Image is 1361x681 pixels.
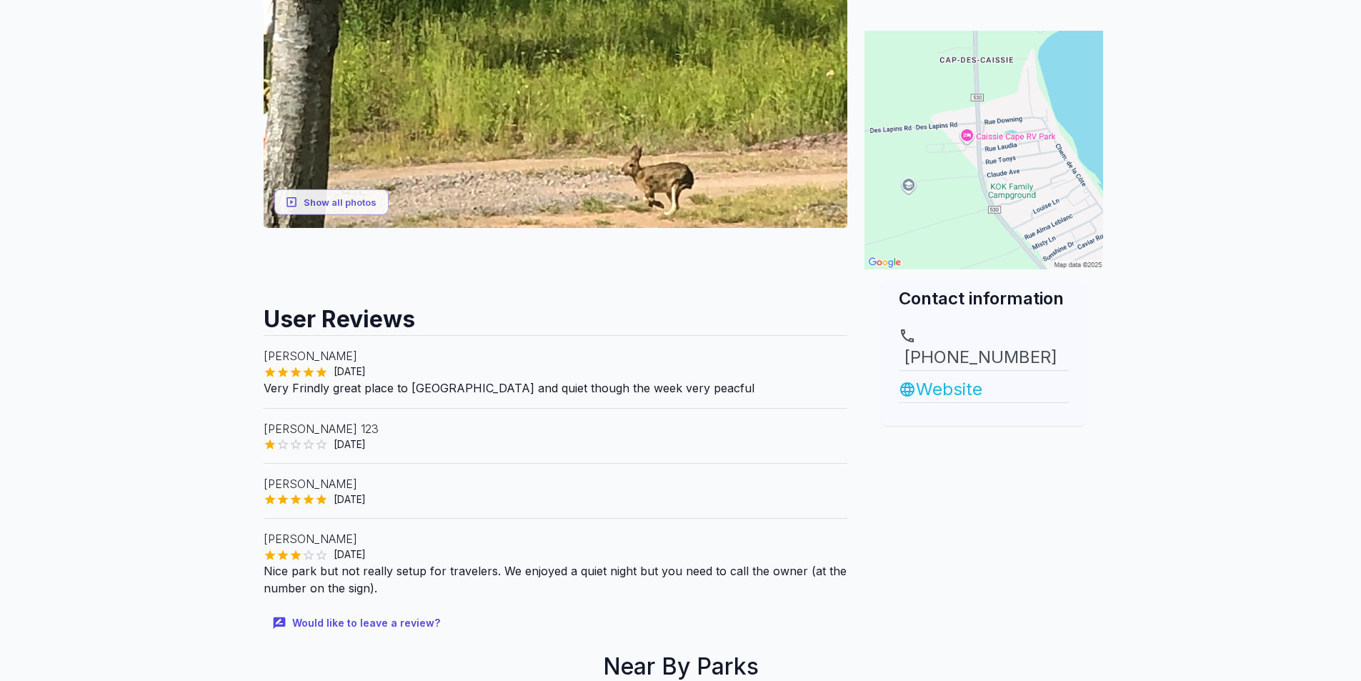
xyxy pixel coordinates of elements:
[264,379,848,397] p: Very Frindly great place to [GEOGRAPHIC_DATA] and quiet though the week very peacful
[264,420,848,437] p: [PERSON_NAME] 123
[899,377,1069,402] a: Website
[264,530,848,547] p: [PERSON_NAME]
[328,437,372,452] span: [DATE]
[899,287,1069,310] h2: Contact information
[274,189,389,215] button: Show all photos
[264,475,848,492] p: [PERSON_NAME]
[328,364,372,379] span: [DATE]
[864,426,1103,605] iframe: Advertisement
[264,228,848,292] iframe: Advertisement
[899,327,1069,370] a: [PHONE_NUMBER]
[328,492,372,507] span: [DATE]
[864,31,1103,269] img: Map for Caissie Cape RV Park
[264,562,848,597] p: Nice park but not really setup for travelers. We enjoyed a quiet night but you need to call the o...
[264,608,452,639] button: Would like to leave a review?
[264,292,848,335] h2: User Reviews
[328,547,372,562] span: [DATE]
[264,347,848,364] p: [PERSON_NAME]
